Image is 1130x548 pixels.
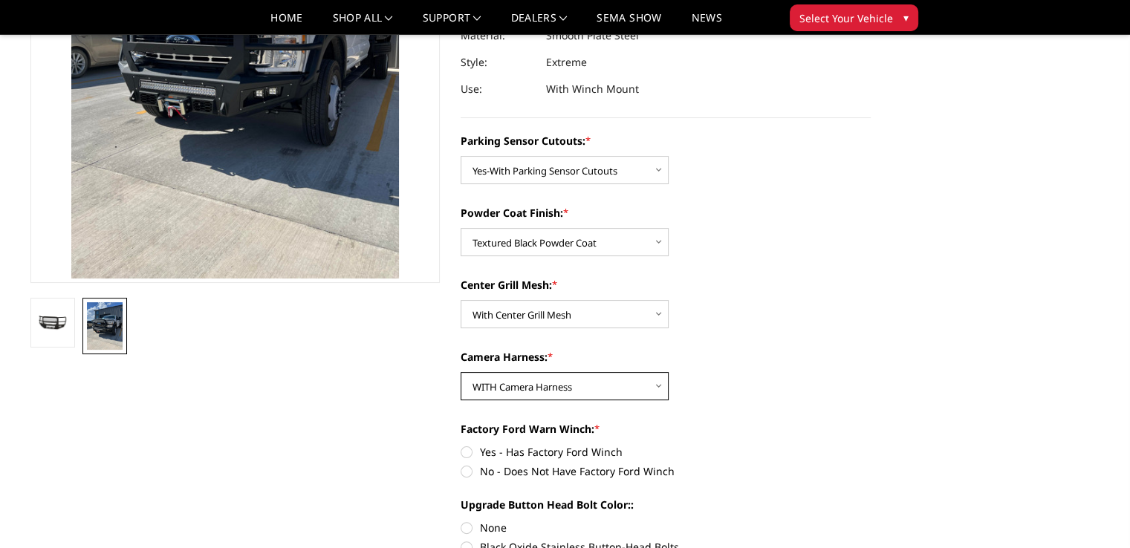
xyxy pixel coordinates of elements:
dt: Use: [461,76,535,102]
a: Dealers [511,13,568,34]
img: 2023-2025 Ford F250-350-A2 Series-Extreme Front Bumper (winch mount) [35,315,71,331]
label: Center Grill Mesh: [461,277,871,293]
dt: Style: [461,49,535,76]
dt: Material: [461,22,535,49]
iframe: Chat Widget [1056,477,1130,548]
label: Camera Harness: [461,349,871,365]
label: Parking Sensor Cutouts: [461,133,871,149]
dd: With Winch Mount [546,76,639,102]
label: Powder Coat Finish: [461,205,871,221]
a: Support [423,13,481,34]
label: None [461,520,871,535]
label: No - Does Not Have Factory Ford Winch [461,463,871,479]
span: ▾ [903,10,909,25]
a: News [691,13,721,34]
dd: Smooth Plate Steel [546,22,639,49]
label: Factory Ford Warn Winch: [461,421,871,437]
button: Select Your Vehicle [790,4,918,31]
a: SEMA Show [597,13,661,34]
img: 2023-2025 Ford F250-350-A2 Series-Extreme Front Bumper (winch mount) [87,302,123,350]
a: Home [270,13,302,34]
a: shop all [333,13,393,34]
label: Upgrade Button Head Bolt Color:: [461,497,871,512]
span: Select Your Vehicle [799,10,893,26]
label: Yes - Has Factory Ford Winch [461,444,871,460]
dd: Extreme [546,49,587,76]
